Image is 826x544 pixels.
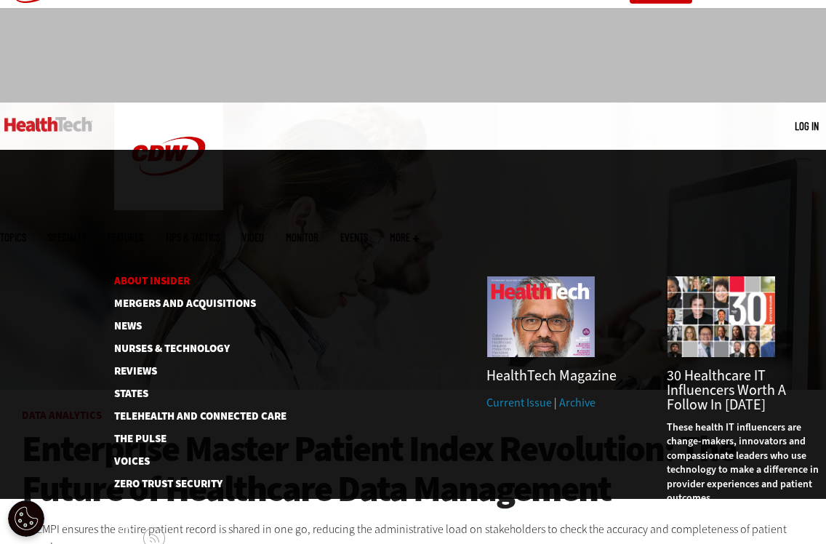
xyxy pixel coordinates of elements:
[795,119,819,132] a: Log in
[486,395,552,410] a: Current Issue
[8,500,44,537] div: Cookie Settings
[114,456,259,467] a: Voices
[114,321,259,332] a: News
[114,276,259,287] a: About Insider
[795,119,819,134] div: User menu
[554,395,557,410] span: |
[114,433,259,444] a: The Pulse
[4,117,92,132] img: Home
[667,276,776,358] img: collage of influencers
[559,395,596,410] a: Archive
[114,366,259,377] a: Reviews
[114,103,223,210] img: Home
[667,420,826,506] p: These health IT influencers are change-makers, innovators and compassionate leaders who use techn...
[148,23,678,88] iframe: advertisement
[486,369,646,383] h3: HealthTech Magazine
[486,276,596,358] img: Fall 2025 Cover
[114,411,259,422] a: Telehealth and Connected Care
[8,500,44,537] button: Open Preferences
[667,366,786,415] a: 30 Healthcare IT Influencers Worth a Follow in [DATE]
[114,388,259,399] a: States
[114,343,259,354] a: Nurses & Technology
[114,298,259,309] a: Mergers and Acquisitions
[114,479,281,489] a: Zero Trust Security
